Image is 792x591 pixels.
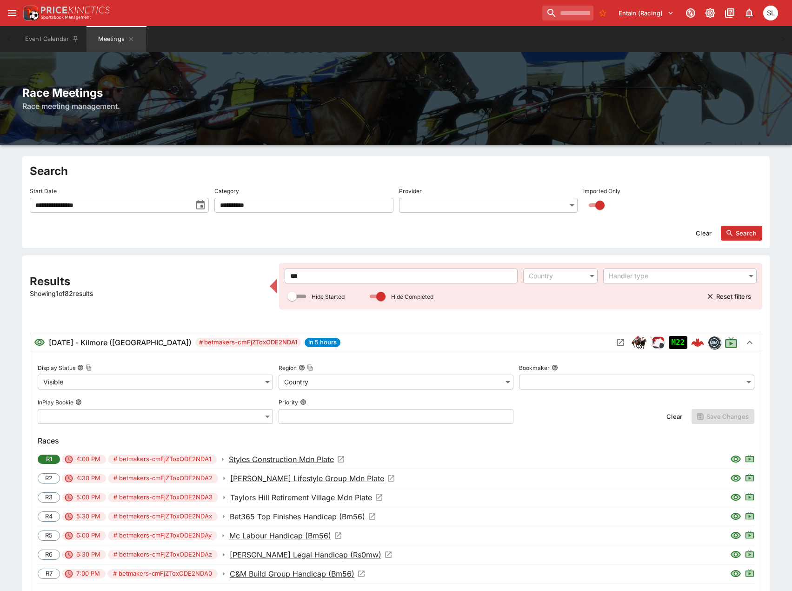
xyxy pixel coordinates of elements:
[399,187,422,195] p: Provider
[701,289,757,304] button: Reset filters
[745,568,754,578] svg: Live
[300,399,306,405] button: Priority
[279,375,514,390] div: Country
[86,364,92,371] button: Copy To Clipboard
[730,454,741,465] svg: Visible
[34,337,45,348] svg: Visible
[108,493,218,502] span: # betmakers-cmFjZToxODE2NDA3
[230,568,354,579] p: C&M Build Group Handicap (Bm56)
[745,473,754,482] svg: Live
[632,335,646,350] img: horse_racing.png
[4,5,20,21] button: open drawer
[279,398,298,406] p: Priority
[40,569,58,578] span: R7
[230,549,393,560] a: Open Event
[71,550,106,559] span: 6:30 PM
[75,399,82,405] button: InPlay Bookie
[305,338,340,347] span: in 5 hours
[30,274,264,289] h2: Results
[192,197,209,214] button: toggle date time picker
[71,569,106,578] span: 7:00 PM
[583,187,620,195] p: Imported Only
[708,336,721,349] div: betmakers
[730,473,741,484] svg: Visible
[230,492,372,503] p: Taylors Hill Retirement Village Mdn Plate
[40,512,58,521] span: R4
[40,531,58,540] span: R5
[40,493,58,502] span: R3
[71,512,106,521] span: 5:30 PM
[730,511,741,522] svg: Visible
[229,530,342,541] a: Open Event
[71,455,106,464] span: 4:00 PM
[71,474,106,483] span: 4:30 PM
[108,455,217,464] span: # betmakers-cmFjZToxODE2NDA1
[30,187,57,195] p: Start Date
[519,364,550,372] p: Bookmaker
[38,364,75,372] p: Display Status
[71,493,106,502] span: 5:00 PM
[49,337,192,348] h6: [DATE] - Kilmore ([GEOGRAPHIC_DATA])
[725,336,738,349] svg: Live
[609,271,742,281] div: Handler type
[20,4,39,22] img: PriceKinetics Logo
[632,335,646,350] div: horse_racing
[40,455,58,464] span: R1
[307,364,313,371] button: Copy To Clipboard
[312,293,345,301] p: Hide Started
[730,492,741,503] svg: Visible
[22,86,770,100] h2: Race Meetings
[41,15,91,20] img: Sportsbook Management
[669,336,687,349] div: Imported to Jetbet as OPEN
[230,549,381,560] p: [PERSON_NAME] Legal Handicap (Rs0mw)
[108,531,217,540] span: # betmakers-cmFjZToxODE2NDAy
[650,335,665,350] img: racing.png
[760,3,781,23] button: Singa Livett
[229,530,331,541] p: Mc Labour Handicap (Bm56)
[38,435,754,446] h6: Races
[552,364,558,371] button: Bookmaker
[613,6,679,20] button: Select Tenant
[108,550,218,559] span: # betmakers-cmFjZToxODE2NDAz
[214,187,239,195] p: Category
[745,492,754,501] svg: Live
[230,511,376,522] a: Open Event
[230,568,366,579] a: Open Event
[87,26,146,52] button: Meetings
[20,26,85,52] button: Event Calendar
[230,492,383,503] a: Open Event
[230,473,395,484] a: Open Event
[108,474,218,483] span: # betmakers-cmFjZToxODE2NDA2
[745,530,754,539] svg: Live
[763,6,778,20] div: Singa Livett
[391,293,433,301] p: Hide Completed
[230,511,365,522] p: Bet365 Top Finishes Handicap (Bm56)
[721,5,738,21] button: Documentation
[613,335,628,350] button: Open Meeting
[108,512,218,521] span: # betmakers-cmFjZToxODE2NDAx
[77,364,84,371] button: Display StatusCopy To Clipboard
[542,6,593,20] input: search
[595,6,610,20] button: No Bookmarks
[107,569,218,578] span: # betmakers-cmFjZToxODE2NDA0
[38,398,73,406] p: InPlay Bookie
[229,454,345,465] a: Open Event
[721,226,762,241] button: Search
[41,7,110,13] img: PriceKinetics
[40,550,58,559] span: R6
[279,364,297,372] p: Region
[745,549,754,558] svg: Live
[730,549,741,560] svg: Visible
[299,364,305,371] button: RegionCopy To Clipboard
[30,289,264,298] p: Showing 1 of 82 results
[682,5,699,21] button: Connected to PK
[71,531,106,540] span: 6:00 PM
[22,101,770,112] h6: Race meeting management.
[741,5,758,21] button: Notifications
[650,335,665,350] div: ParallelRacing Handler
[30,164,762,178] h2: Search
[730,530,741,541] svg: Visible
[661,409,688,424] button: Clear
[708,336,720,349] img: betmakers.png
[745,511,754,520] svg: Live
